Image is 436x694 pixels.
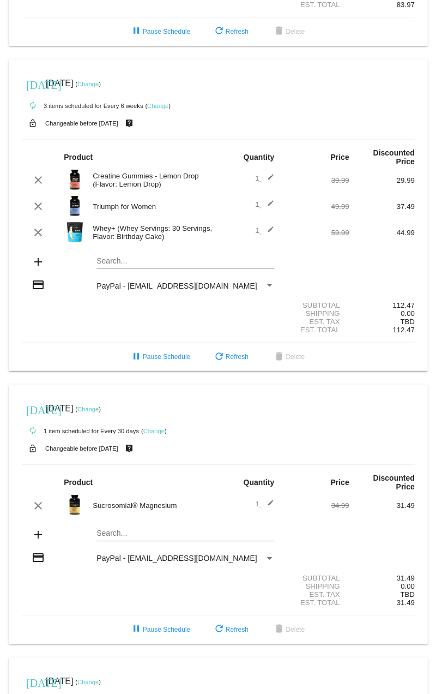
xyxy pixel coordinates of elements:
small: ( ) [141,427,167,434]
button: Refresh [203,619,257,639]
span: 1 [255,499,274,507]
span: Refresh [212,625,248,633]
div: Subtotal [283,573,349,582]
a: Change [77,678,99,685]
div: 44.99 [349,229,414,237]
div: Est. Tax [283,317,349,325]
div: 37.49 [349,202,414,211]
div: 29.99 [349,176,414,184]
mat-select: Payment Method [96,553,274,562]
mat-icon: lock_open [26,441,39,455]
span: Refresh [212,352,248,360]
mat-icon: add [32,255,45,268]
strong: Product [64,153,93,161]
mat-icon: edit [261,499,274,512]
a: Change [77,405,99,412]
img: magnesium-carousel-1.png [64,493,86,515]
mat-icon: credit_card [32,551,45,564]
small: Changeable before [DATE] [45,445,118,451]
span: 83.97 [396,1,414,9]
strong: Price [330,477,349,486]
a: Change [143,427,164,434]
small: 3 items scheduled for Every 6 weeks [22,103,143,109]
small: ( ) [75,678,101,685]
mat-icon: delete [272,350,286,363]
img: updated-4.8-triumph-female.png [64,195,86,217]
mat-icon: [DATE] [26,402,39,415]
button: Pause Schedule [120,346,198,366]
mat-icon: [DATE] [26,77,39,91]
mat-icon: clear [32,226,45,239]
mat-icon: credit_card [32,278,45,291]
small: 1 item scheduled for Every 30 days [22,427,139,434]
strong: Discounted Price [373,473,414,490]
small: Changeable before [DATE] [45,120,118,127]
span: Delete [272,28,305,35]
div: Est. Total [283,1,349,9]
span: Pause Schedule [129,352,190,360]
mat-icon: pause [129,350,142,363]
span: TBD [400,590,414,598]
input: Search... [96,256,274,265]
span: 31.49 [396,598,414,606]
mat-icon: lock_open [26,116,39,130]
button: Delete [264,619,313,639]
div: Est. Total [283,325,349,333]
div: 49.99 [283,202,349,211]
mat-icon: edit [261,200,274,213]
span: TBD [400,317,414,325]
mat-icon: refresh [212,25,225,38]
span: Delete [272,625,305,633]
div: Shipping [283,582,349,590]
strong: Product [64,477,93,486]
strong: Discounted Price [373,148,414,166]
input: Search... [96,529,274,537]
small: ( ) [75,405,101,412]
span: 1 [255,200,274,208]
div: 112.47 [349,301,414,309]
mat-icon: live_help [123,441,136,455]
div: 59.99 [283,229,349,237]
div: Est. Tax [283,590,349,598]
span: Pause Schedule [129,625,190,633]
strong: Quantity [243,153,274,161]
div: 31.49 [349,573,414,582]
small: ( ) [145,103,171,109]
div: Triumph for Women [87,202,218,211]
div: 34.99 [283,501,349,509]
mat-icon: delete [272,25,286,38]
small: ( ) [75,81,101,87]
div: Whey+ (Whey Servings: 30 Servings, Flavor: Birthday Cake) [87,224,218,241]
button: Refresh [203,346,257,366]
span: 0.00 [400,309,414,317]
mat-icon: autorenew [26,99,39,112]
mat-icon: live_help [123,116,136,130]
strong: Quantity [243,477,274,486]
span: Refresh [212,28,248,35]
div: 39.99 [283,176,349,184]
div: Creatine Gummies - Lemon Drop (Flavor: Lemon Drop) [87,172,218,188]
span: PayPal - [EMAIL_ADDRESS][DOMAIN_NAME] [96,281,257,290]
mat-icon: delete [272,623,286,636]
button: Delete [264,346,313,366]
button: Pause Schedule [120,619,198,639]
div: Subtotal [283,301,349,309]
span: 1 [255,174,274,182]
div: 31.49 [349,501,414,509]
span: Delete [272,352,305,360]
strong: Price [330,153,349,161]
img: Image-1-Creatine-Gummies-Roman-Berezecky_optimized.png [64,169,86,190]
button: Refresh [203,22,257,41]
mat-icon: pause [129,623,142,636]
span: 112.47 [392,325,414,333]
button: Delete [264,22,313,41]
span: Pause Schedule [129,28,190,35]
div: Est. Total [283,598,349,606]
mat-icon: autorenew [26,424,39,437]
mat-icon: edit [261,226,274,239]
mat-icon: edit [261,174,274,187]
mat-select: Payment Method [96,281,274,290]
span: 0.00 [400,582,414,590]
span: PayPal - [EMAIL_ADDRESS][DOMAIN_NAME] [96,553,257,562]
div: Sucrosomial® Magnesium [87,501,218,509]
